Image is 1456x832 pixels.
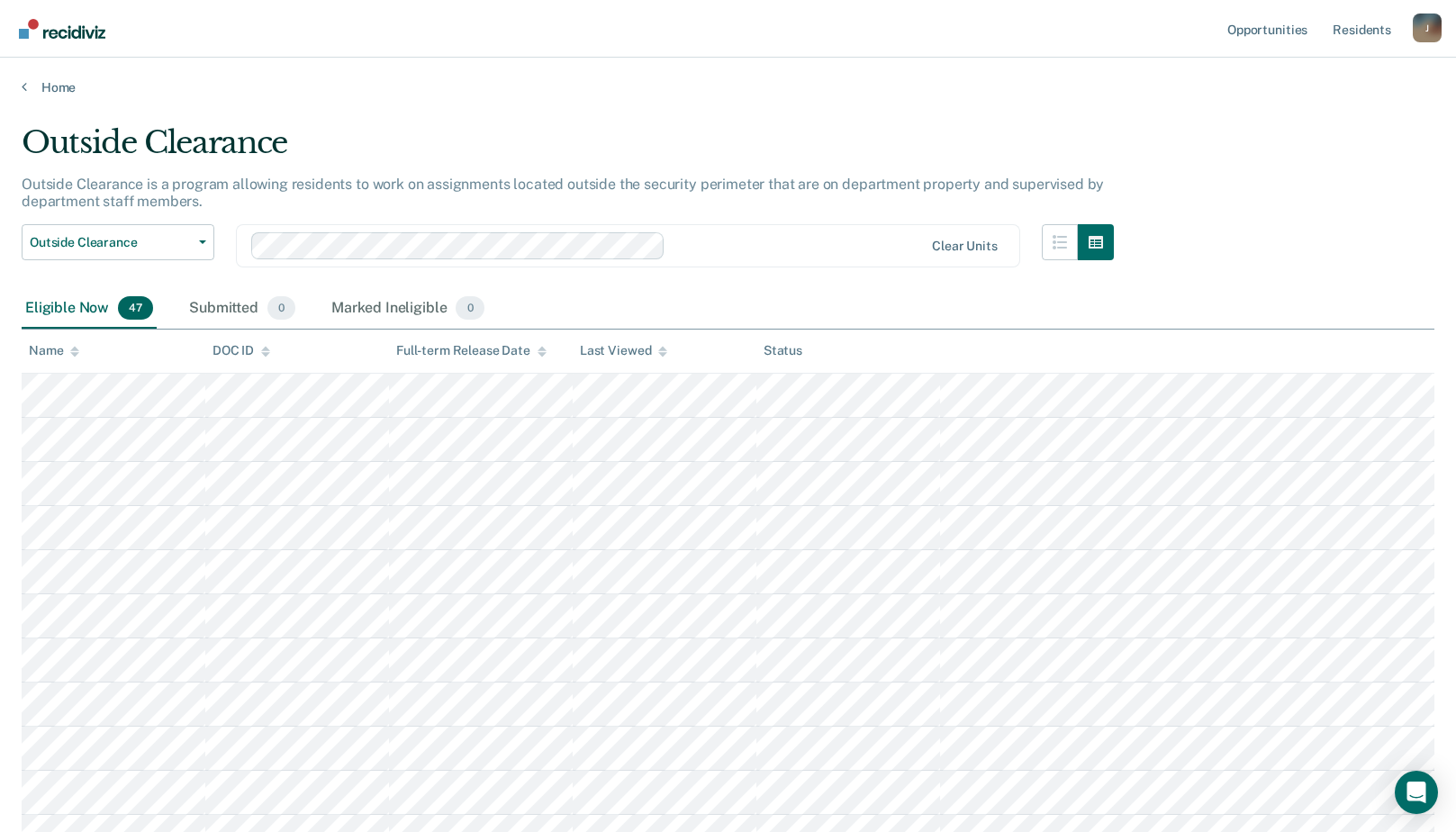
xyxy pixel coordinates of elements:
div: Marked Ineligible0 [328,289,488,329]
div: Submitted0 [185,289,299,329]
button: Outside Clearance [22,224,214,260]
div: Last Viewed [580,343,667,358]
div: Clear units [932,239,998,254]
div: Name [29,343,79,358]
span: Outside Clearance [30,235,192,250]
div: Outside Clearance [22,124,1114,176]
span: 0 [267,296,295,320]
div: DOC ID [213,343,270,358]
button: Profile dropdown button [1413,14,1442,42]
div: Eligible Now47 [22,289,157,329]
span: 47 [118,296,153,320]
span: 0 [456,296,484,320]
div: Full-term Release Date [396,343,547,358]
div: Open Intercom Messenger [1395,771,1438,814]
div: J [1413,14,1442,42]
div: Status [764,343,802,358]
a: Home [22,79,1434,95]
img: Recidiviz [19,19,105,39]
p: Outside Clearance is a program allowing residents to work on assignments located outside the secu... [22,176,1104,210]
